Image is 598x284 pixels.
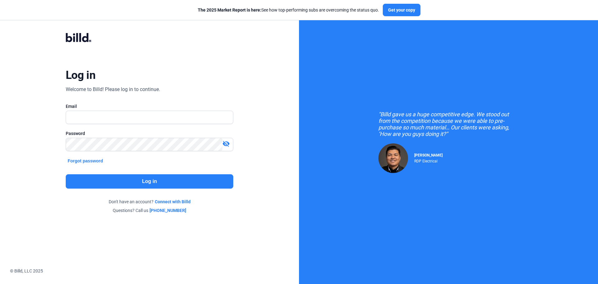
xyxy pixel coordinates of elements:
div: "Billd gave us a huge competitive edge. We stood out from the competition because we were able to... [378,111,519,137]
div: Password [66,130,233,137]
mat-icon: visibility_off [222,140,230,147]
a: [PHONE_NUMBER] [149,207,186,214]
div: RDP Electrical [414,157,443,163]
button: Get your copy [383,4,420,16]
div: Email [66,103,233,109]
div: Don't have an account? [66,199,233,205]
span: [PERSON_NAME] [414,153,443,157]
img: Raul Pacheco [378,143,408,173]
div: Questions? Call us [66,207,233,214]
button: Forgot password [66,157,105,164]
div: See how top-performing subs are overcoming the status quo. [198,7,379,13]
div: Log in [66,68,95,82]
a: Connect with Billd [155,199,191,205]
span: The 2025 Market Report is here: [198,7,261,12]
div: Welcome to Billd! Please log in to continue. [66,86,160,93]
button: Log in [66,174,233,189]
